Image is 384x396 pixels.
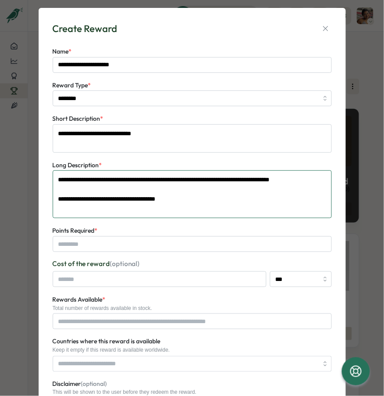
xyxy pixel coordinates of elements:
[53,161,102,170] label: Long Description
[53,305,332,311] div: Total number of rewards available in stock.
[53,337,161,347] label: Countries where this reward is available
[53,259,332,269] p: Cost of the reward
[53,114,104,124] label: Short Description
[81,380,107,388] span: (optional)
[110,259,140,268] span: (optional)
[53,22,118,36] div: Create Reward
[53,226,98,236] label: Points Required
[53,295,106,305] label: Rewards Available
[53,47,72,57] label: Name
[53,380,107,388] span: Disclaimer
[53,389,332,396] div: This will be shown to the user before they redeem the reward.
[53,81,91,90] label: Reward Type
[53,347,332,353] div: Keep it empty if this reward is available worldwide.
